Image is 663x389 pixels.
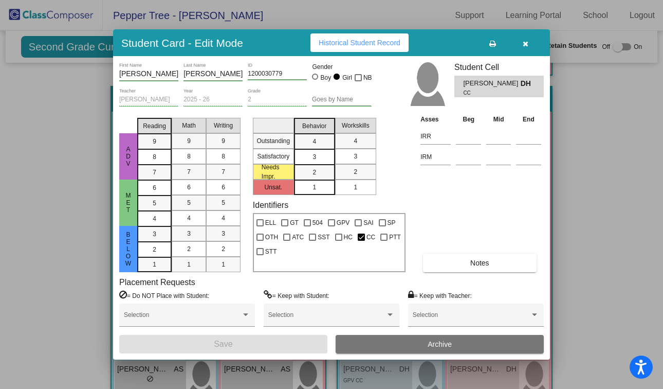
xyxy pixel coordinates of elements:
[354,167,357,176] span: 2
[187,136,191,146] span: 9
[187,229,191,238] span: 3
[310,33,409,52] button: Historical Student Record
[388,217,396,229] span: SP
[319,39,400,47] span: Historical Student Record
[463,89,513,97] span: CC
[153,245,156,254] span: 2
[153,229,156,239] span: 3
[187,244,191,254] span: 2
[453,114,484,125] th: Beg
[187,167,191,176] span: 7
[420,129,451,144] input: assessment
[312,62,371,72] mat-label: Gender
[389,231,401,243] span: PTT
[366,231,375,243] span: CC
[428,340,452,348] span: Archive
[312,137,316,146] span: 4
[222,152,225,161] span: 8
[121,37,243,49] h3: Student Card - Edit Mode
[222,229,225,238] span: 3
[214,121,233,130] span: Writing
[342,121,370,130] span: Workskills
[265,217,276,229] span: ELL
[264,290,329,300] label: = Keep with Student:
[222,167,225,176] span: 7
[119,290,209,300] label: = Do NOT Place with Student:
[463,78,520,89] span: [PERSON_NAME]
[187,260,191,269] span: 1
[182,121,196,130] span: Math
[342,73,352,82] div: Girl
[214,340,232,348] span: Save
[253,200,288,210] label: Identifiers
[265,231,278,243] span: OTH
[312,152,316,162] span: 3
[312,168,316,177] span: 2
[363,72,372,84] span: NB
[290,217,299,229] span: GT
[354,183,357,192] span: 1
[354,152,357,161] span: 3
[484,114,513,125] th: Mid
[418,114,453,125] th: Asses
[187,214,191,223] span: 4
[222,244,225,254] span: 2
[222,136,225,146] span: 9
[521,78,535,89] span: DH
[119,335,327,353] button: Save
[153,137,156,146] span: 9
[337,217,349,229] span: GPV
[222,260,225,269] span: 1
[153,168,156,177] span: 7
[124,146,133,167] span: ADV
[187,152,191,161] span: 8
[222,214,225,223] span: 4
[222,183,225,192] span: 6
[143,121,166,131] span: Reading
[265,245,277,258] span: STT
[320,73,331,82] div: Boy
[222,198,225,207] span: 5
[153,199,156,208] span: 5
[187,183,191,192] span: 6
[420,149,451,165] input: assessment
[408,290,472,300] label: = Keep with Teacher:
[248,70,307,78] input: Enter ID
[153,183,156,192] span: 6
[248,96,307,103] input: grade
[124,192,133,214] span: Met
[318,231,329,243] span: SST
[513,114,544,125] th: End
[336,335,544,353] button: Archive
[312,183,316,192] span: 1
[153,152,156,162] span: 8
[119,96,178,103] input: teacher
[292,231,304,243] span: ATC
[119,277,195,287] label: Placement Requests
[312,217,323,229] span: 504
[363,217,373,229] span: SAI
[312,96,371,103] input: goes by name
[423,254,536,272] button: Notes
[153,260,156,269] span: 1
[454,62,544,72] h3: Student Cell
[344,231,353,243] span: HC
[354,136,357,146] span: 4
[470,259,489,267] span: Notes
[124,231,133,267] span: beLow
[187,198,191,207] span: 5
[302,121,326,131] span: Behavior
[183,96,243,103] input: year
[153,214,156,223] span: 4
